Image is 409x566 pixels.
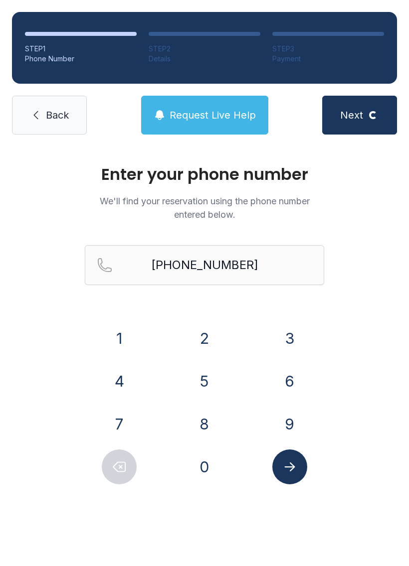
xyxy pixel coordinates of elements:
[102,407,137,441] button: 7
[272,44,384,54] div: STEP 3
[272,321,307,356] button: 3
[46,108,69,122] span: Back
[149,44,260,54] div: STEP 2
[170,108,256,122] span: Request Live Help
[85,194,324,221] p: We'll find your reservation using the phone number entered below.
[85,166,324,182] h1: Enter your phone number
[272,407,307,441] button: 9
[187,364,222,399] button: 5
[85,245,324,285] input: Reservation phone number
[102,364,137,399] button: 4
[102,449,137,484] button: Delete number
[187,321,222,356] button: 2
[272,449,307,484] button: Submit lookup form
[187,449,222,484] button: 0
[272,54,384,64] div: Payment
[187,407,222,441] button: 8
[25,54,137,64] div: Phone Number
[25,44,137,54] div: STEP 1
[149,54,260,64] div: Details
[272,364,307,399] button: 6
[102,321,137,356] button: 1
[340,108,363,122] span: Next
